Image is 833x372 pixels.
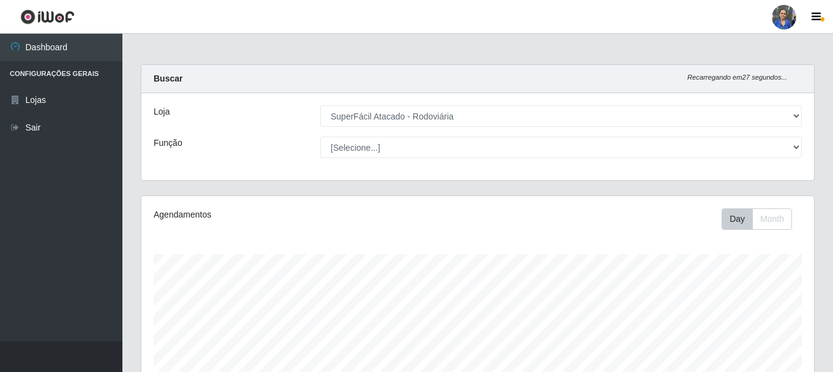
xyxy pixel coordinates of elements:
label: Função [154,137,182,150]
div: First group [722,208,792,230]
button: Month [752,208,792,230]
i: Recarregando em 27 segundos... [687,74,787,81]
div: Toolbar with button groups [722,208,802,230]
img: CoreUI Logo [20,9,75,25]
strong: Buscar [154,74,182,83]
button: Day [722,208,753,230]
label: Loja [154,105,170,118]
div: Agendamentos [154,208,413,221]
